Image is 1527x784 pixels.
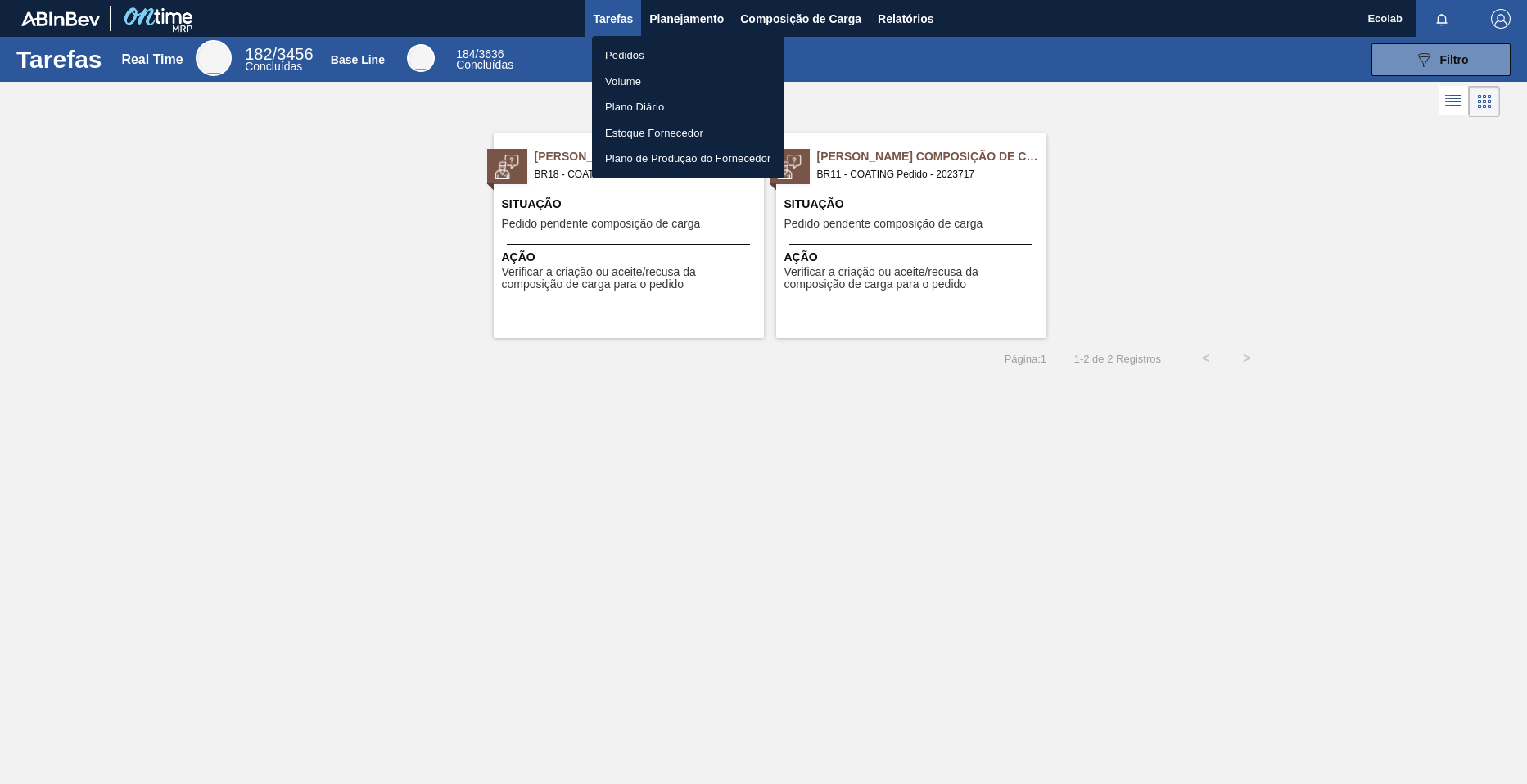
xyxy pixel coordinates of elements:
a: Plano de Produção do Fornecedor [592,146,784,172]
a: Plano Diário [592,94,784,120]
a: Pedidos [592,43,784,69]
a: Volume [592,69,784,95]
a: Estoque Fornecedor [592,120,784,146]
